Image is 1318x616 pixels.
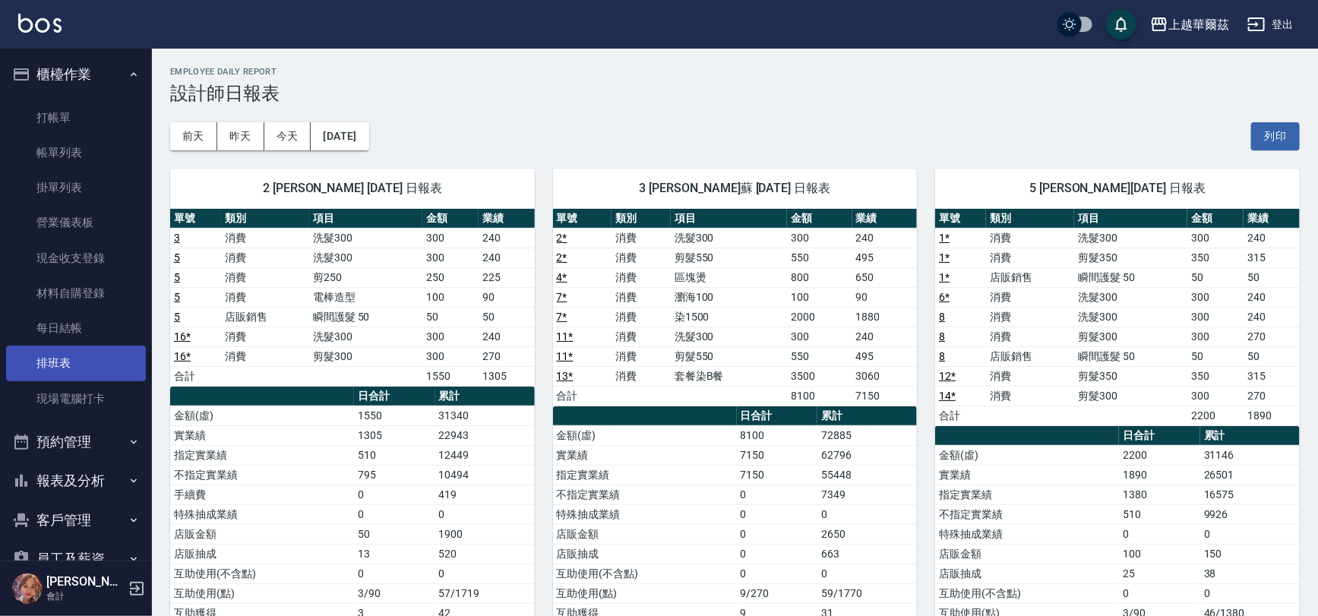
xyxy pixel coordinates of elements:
th: 累計 [435,387,535,406]
td: 互助使用(點) [553,583,737,603]
td: 互助使用(不含點) [935,583,1119,603]
a: 8 [939,350,945,362]
td: 店販抽成 [553,544,737,564]
td: 7150 [737,445,818,465]
td: 洗髮300 [309,228,422,248]
h2: Employee Daily Report [170,67,1300,77]
th: 金額 [422,209,479,229]
td: 240 [852,228,918,248]
td: 指定實業績 [170,445,354,465]
table: a dense table [170,209,535,387]
td: 洗髮300 [309,327,422,346]
td: 0 [354,504,435,524]
td: 消費 [221,248,309,267]
td: 650 [852,267,918,287]
a: 5 [174,251,180,264]
td: 100 [787,287,852,307]
th: 類別 [612,209,671,229]
td: 300 [422,327,479,346]
td: 瞬間護髮 50 [309,307,422,327]
td: 100 [1119,544,1200,564]
td: 7150 [737,465,818,485]
td: 店販銷售 [986,346,1074,366]
td: 消費 [986,228,1074,248]
td: 12449 [435,445,535,465]
td: 洗髮300 [1074,287,1187,307]
th: 單號 [553,209,612,229]
td: 300 [1187,307,1244,327]
td: 240 [479,327,535,346]
td: 0 [435,504,535,524]
td: 300 [1187,386,1244,406]
td: 0 [737,544,818,564]
td: 90 [852,287,918,307]
td: 消費 [986,248,1074,267]
th: 單號 [170,209,221,229]
span: 2 [PERSON_NAME] [DATE] 日報表 [188,181,517,196]
td: 0 [737,485,818,504]
td: 0 [737,564,818,583]
td: 240 [1244,287,1300,307]
button: 前天 [170,122,217,150]
td: 瞬間護髮 50 [1074,267,1187,287]
td: 1550 [354,406,435,425]
td: 剪髮350 [1074,366,1187,386]
td: 1890 [1244,406,1300,425]
td: 315 [1244,248,1300,267]
td: 不指定實業績 [935,504,1119,524]
td: 10494 [435,465,535,485]
td: 38 [1200,564,1300,583]
td: 300 [787,228,852,248]
h3: 設計師日報表 [170,83,1300,104]
th: 金額 [787,209,852,229]
th: 日合計 [354,387,435,406]
h5: [PERSON_NAME] [46,574,124,589]
td: 25 [1119,564,1200,583]
td: 區塊燙 [671,267,787,287]
a: 排班表 [6,346,146,381]
td: 22943 [435,425,535,445]
td: 16575 [1200,485,1300,504]
div: 上越華爾茲 [1168,15,1229,34]
td: 315 [1244,366,1300,386]
td: 金額(虛) [170,406,354,425]
button: 昨天 [217,122,264,150]
a: 現場電腦打卡 [6,381,146,416]
td: 消費 [612,267,671,287]
table: a dense table [935,209,1300,426]
td: 2200 [1187,406,1244,425]
td: 240 [479,228,535,248]
td: 消費 [221,228,309,248]
th: 項目 [309,209,422,229]
button: 櫃檯作業 [6,55,146,94]
a: 5 [174,271,180,283]
td: 240 [1244,228,1300,248]
td: 染1500 [671,307,787,327]
td: 套餐染B餐 [671,366,787,386]
td: 消費 [986,327,1074,346]
td: 550 [787,346,852,366]
td: 0 [354,485,435,504]
button: 員工及薪資 [6,539,146,579]
td: 2200 [1119,445,1200,465]
a: 營業儀表板 [6,205,146,240]
td: 9926 [1200,504,1300,524]
td: 1890 [1119,465,1200,485]
td: 0 [737,524,818,544]
td: 手續費 [170,485,354,504]
td: 510 [354,445,435,465]
td: 50 [422,307,479,327]
a: 每日結帳 [6,311,146,346]
td: 合計 [935,406,986,425]
th: 累計 [1200,426,1300,446]
table: a dense table [553,209,918,406]
td: 互助使用(點) [170,583,354,603]
td: 795 [354,465,435,485]
td: 1305 [479,366,535,386]
th: 金額 [1187,209,1244,229]
td: 520 [435,544,535,564]
p: 會計 [46,589,124,603]
td: 3060 [852,366,918,386]
img: Logo [18,14,62,33]
td: 8100 [787,386,852,406]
